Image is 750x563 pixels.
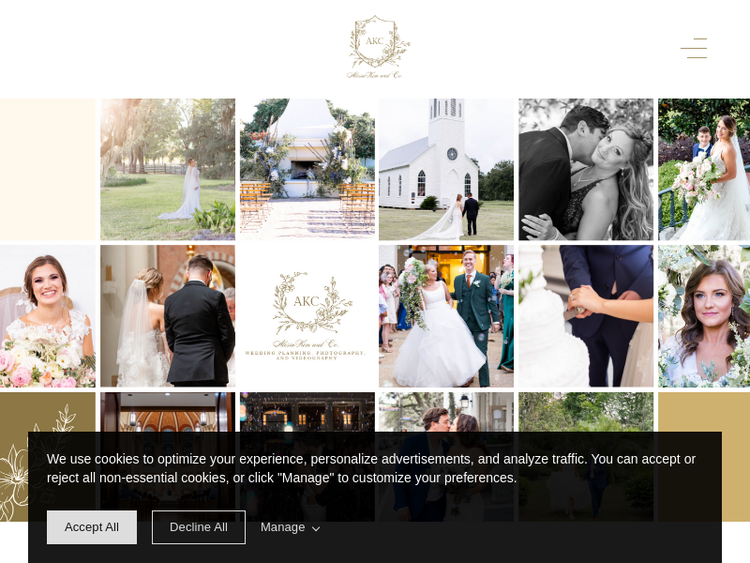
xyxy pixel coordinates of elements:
span: Accept All [65,520,119,534]
div: cookieconsent [28,432,722,563]
span: Decline All [170,520,228,534]
span: allow cookie message [47,510,137,544]
span: deny cookie message [152,510,246,544]
span: Manage [261,518,320,537]
span: We use cookies to optimize your experience, personalize advertisements, and analyze traffic. You ... [47,451,696,485]
img: AlesiaKim and Co. [300,12,412,87]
